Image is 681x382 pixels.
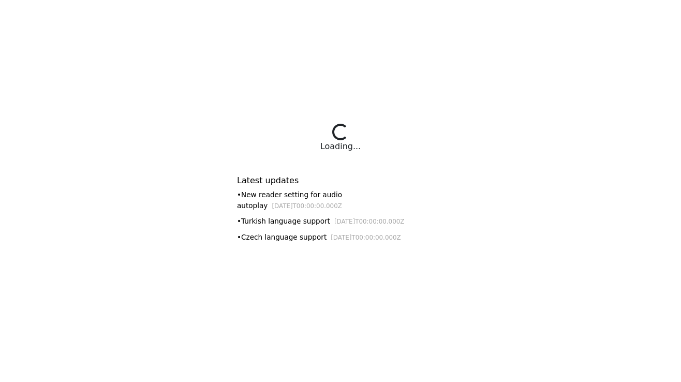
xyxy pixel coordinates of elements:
small: [DATE]T00:00:00.000Z [272,202,342,210]
h6: Latest updates [237,175,444,185]
div: Loading... [320,140,361,153]
small: [DATE]T00:00:00.000Z [331,234,401,241]
small: [DATE]T00:00:00.000Z [334,218,405,225]
div: • Czech language support [237,232,444,243]
div: • Turkish language support [237,216,444,227]
div: • New reader setting for audio autoplay [237,189,444,211]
